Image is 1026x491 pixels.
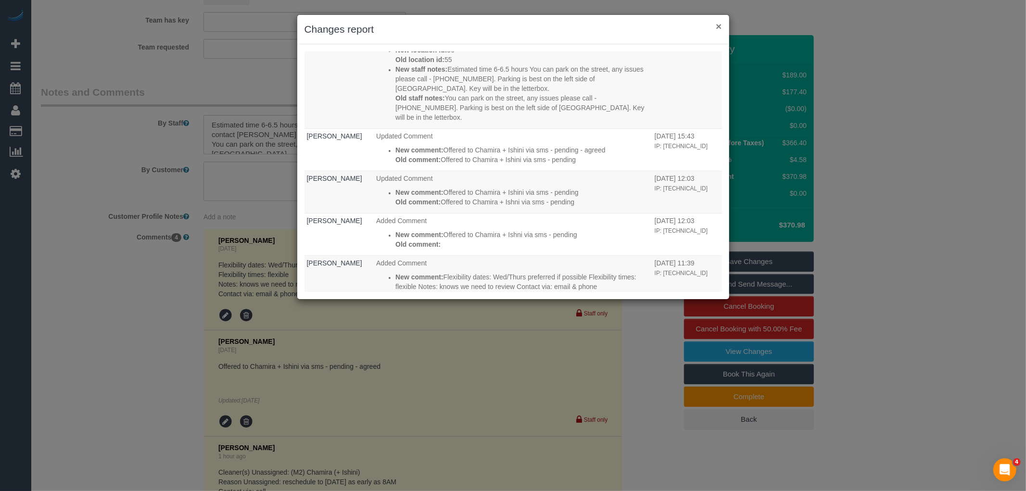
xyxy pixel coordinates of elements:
td: What [374,10,652,129]
p: Offered to Chamira + Ishini via sms - pending - agreed [395,145,650,155]
a: [PERSON_NAME] [307,259,362,267]
p: Flexibility dates: Wed/Thurs preferred if possible Flexibility times: flexible Notes: knows we ne... [395,272,650,291]
p: Offered to Chamira + Ishini via sms - pending [395,188,650,197]
td: Who [304,214,374,256]
td: Who [304,171,374,214]
td: When [652,10,722,129]
td: Who [304,129,374,171]
p: Offered to Chamira + Ishini via sms - pending [395,155,650,164]
td: What [374,171,652,214]
small: IP: [TECHNICAL_ID] [655,270,708,277]
strong: Old comment: [395,240,441,248]
span: Added Comment [376,217,427,225]
a: [PERSON_NAME] [307,175,362,182]
iframe: Intercom live chat [993,458,1016,481]
strong: New staff notes: [395,65,447,73]
strong: Old comment: [395,156,441,164]
td: Who [304,10,374,129]
sui-modal: Changes report [297,15,729,299]
strong: Old location id: [395,56,444,63]
span: Added Comment [376,259,427,267]
span: Updated Comment [376,175,433,182]
td: When [652,171,722,214]
td: When [652,256,722,308]
td: What [374,256,652,308]
p: You can park on the street, any issues please call - [PHONE_NUMBER]. Parking is best on the left ... [395,93,650,122]
button: × [716,21,722,31]
a: [PERSON_NAME] [307,132,362,140]
td: What [374,129,652,171]
strong: New comment: [395,231,443,239]
td: Who [304,256,374,308]
span: 4 [1013,458,1021,466]
strong: Old staff notes: [395,94,445,102]
strong: Old comment: [395,198,441,206]
strong: New comment: [395,189,443,196]
small: IP: [TECHNICAL_ID] [655,185,708,192]
p: Offered to Chamira + Ishni via sms - pending [395,230,650,239]
span: Updated Comment [376,132,433,140]
p: Offered to Chamira + Ishni via sms - pending [395,197,650,207]
td: What [374,214,652,256]
strong: New comment: [395,273,443,281]
p: 55 [395,55,650,64]
strong: New comment: [395,146,443,154]
strong: New location id: [395,46,447,54]
small: IP: [TECHNICAL_ID] [655,143,708,150]
small: IP: [TECHNICAL_ID] [655,227,708,234]
p: Estimated time 6-6.5 hours You can park on the street, any issues please call - [PHONE_NUMBER]. P... [395,64,650,93]
td: When [652,129,722,171]
a: [PERSON_NAME] [307,217,362,225]
td: When [652,214,722,256]
h3: Changes report [304,22,722,37]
